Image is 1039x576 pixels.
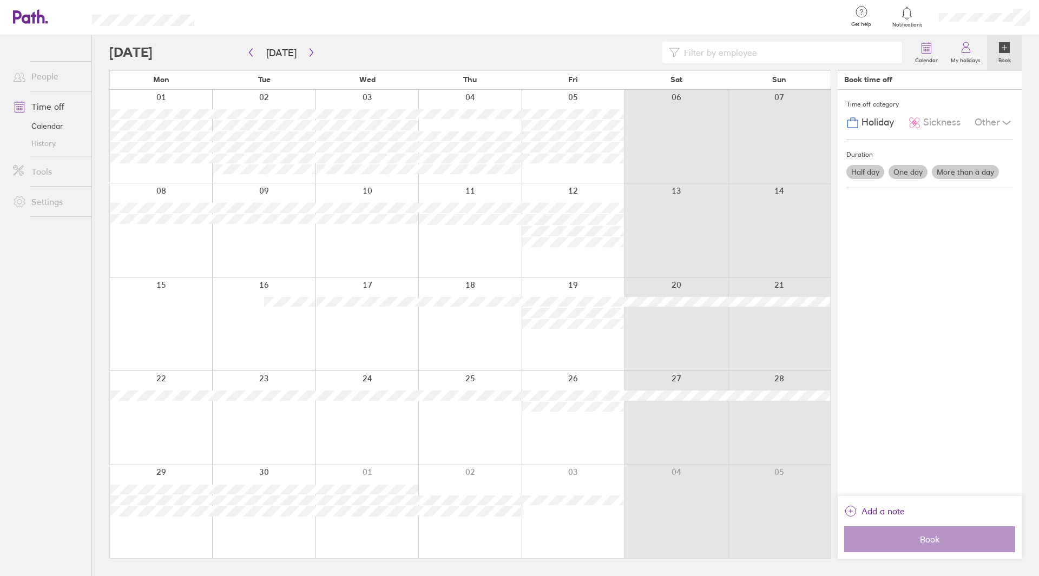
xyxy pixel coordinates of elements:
[846,147,1013,163] div: Duration
[258,44,305,62] button: [DATE]
[944,35,987,70] a: My holidays
[4,191,91,213] a: Settings
[846,96,1013,112] div: Time off category
[862,502,905,520] span: Add a note
[680,42,896,63] input: Filter by employee
[987,35,1022,70] a: Book
[890,22,925,28] span: Notifications
[852,534,1008,544] span: Book
[153,75,169,84] span: Mon
[862,117,894,128] span: Holiday
[4,96,91,117] a: Time off
[463,75,477,84] span: Thu
[923,117,961,128] span: Sickness
[932,165,999,179] label: More than a day
[844,502,905,520] button: Add a note
[846,165,884,179] label: Half day
[258,75,271,84] span: Tue
[772,75,786,84] span: Sun
[890,5,925,28] a: Notifications
[4,135,91,152] a: History
[4,65,91,87] a: People
[568,75,578,84] span: Fri
[992,54,1017,64] label: Book
[844,21,879,28] span: Get help
[844,526,1015,552] button: Book
[909,35,944,70] a: Calendar
[844,75,892,84] div: Book time off
[944,54,987,64] label: My holidays
[359,75,376,84] span: Wed
[670,75,682,84] span: Sat
[889,165,928,179] label: One day
[4,117,91,135] a: Calendar
[4,161,91,182] a: Tools
[975,112,1013,133] div: Other
[909,54,944,64] label: Calendar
